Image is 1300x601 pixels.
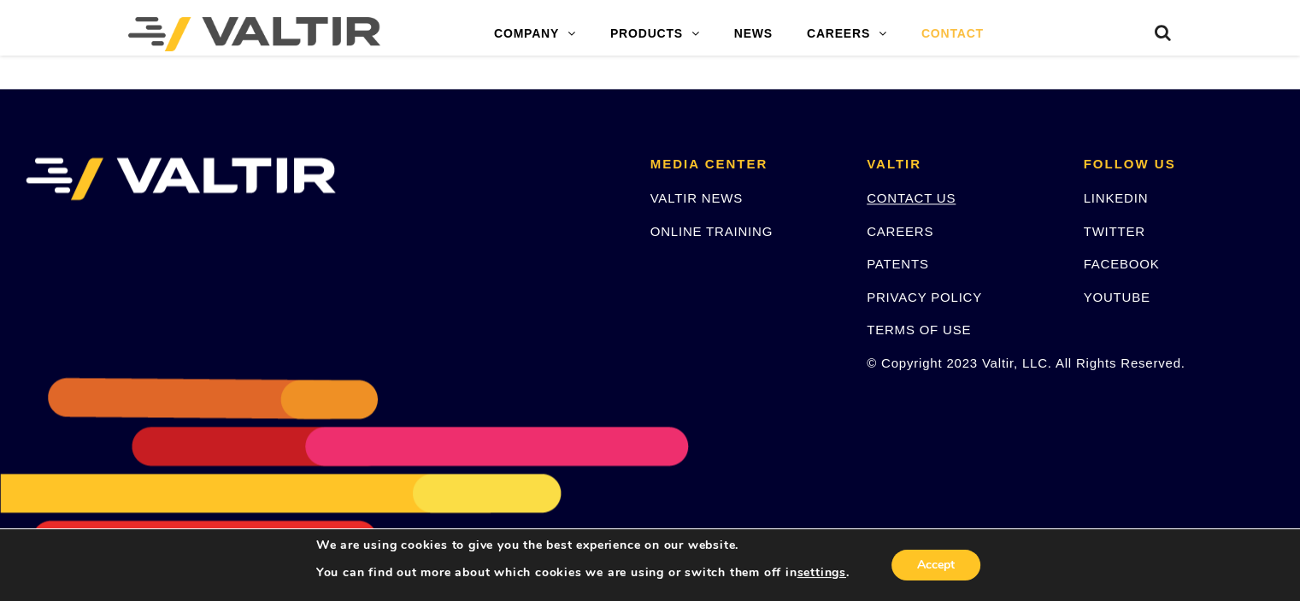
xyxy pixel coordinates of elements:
a: CONTACT [904,17,1001,51]
p: We are using cookies to give you the best experience on our website. [316,538,850,553]
a: PRIVACY POLICY [867,290,982,304]
p: © Copyright 2023 Valtir, LLC. All Rights Reserved. [867,353,1057,373]
button: settings [797,565,845,580]
a: CAREERS [790,17,904,51]
a: FACEBOOK [1084,256,1160,271]
a: PRODUCTS [593,17,717,51]
a: COMPANY [477,17,593,51]
a: VALTIR NEWS [650,191,743,205]
a: CAREERS [867,224,933,239]
a: TWITTER [1084,224,1145,239]
h2: VALTIR [867,157,1057,172]
h2: FOLLOW US [1084,157,1274,172]
a: CONTACT US [867,191,956,205]
a: PATENTS [867,256,929,271]
a: ONLINE TRAINING [650,224,773,239]
a: LINKEDIN [1084,191,1149,205]
a: NEWS [717,17,790,51]
a: TERMS OF USE [867,322,971,337]
p: You can find out more about which cookies we are using or switch them off in . [316,565,850,580]
button: Accept [891,550,980,580]
img: VALTIR [26,157,336,200]
h2: MEDIA CENTER [650,157,841,172]
img: Valtir [128,17,380,51]
a: YOUTUBE [1084,290,1150,304]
